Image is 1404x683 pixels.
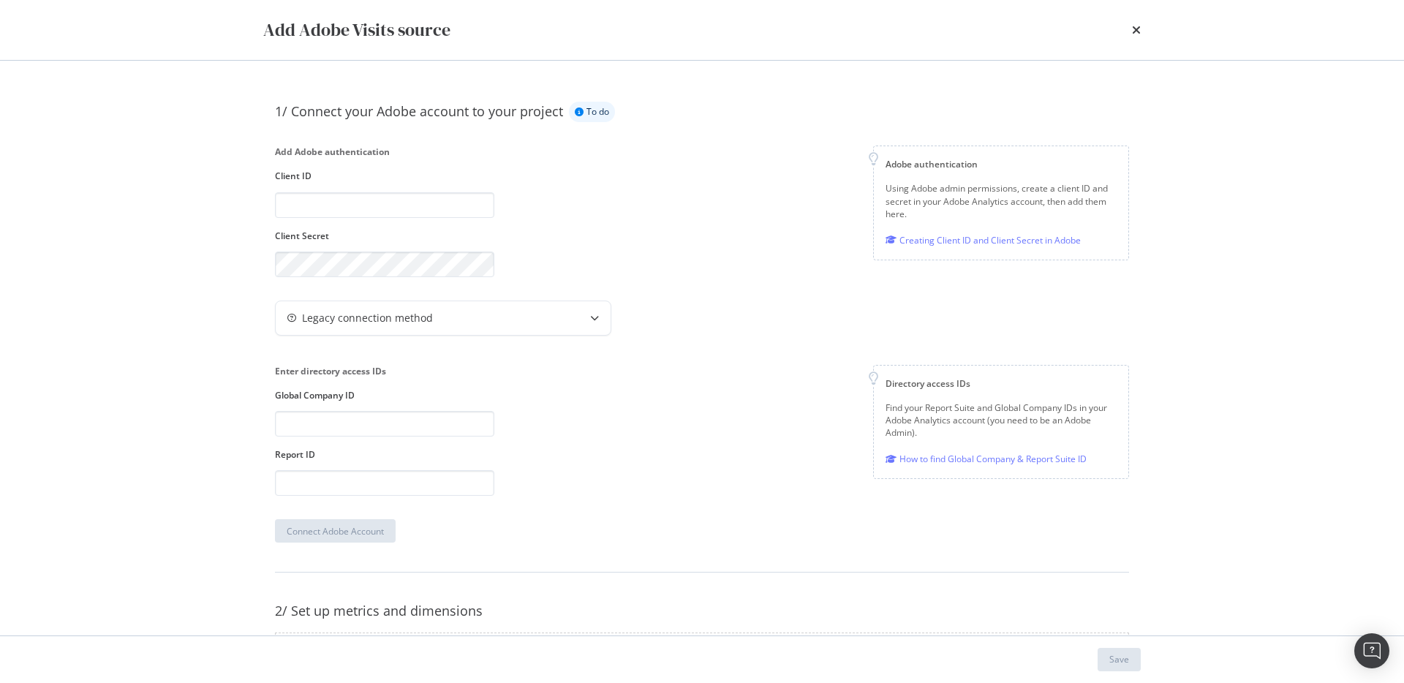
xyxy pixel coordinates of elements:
a: Creating Client ID and Client Secret in Adobe [886,233,1081,248]
div: times [1132,18,1141,42]
div: info label [569,102,615,122]
div: Legacy connection method [302,311,433,325]
div: Save [1109,653,1129,665]
div: Add Adobe Visits source [263,18,450,42]
div: Enter directory access IDs [275,365,494,377]
div: Open Intercom Messenger [1354,633,1389,668]
div: 2/ Set up metrics and dimensions [275,602,1129,621]
div: Connect Adobe Account [287,525,384,537]
div: Add Adobe authentication [275,146,494,158]
div: 1/ Connect your Adobe account to your project [275,102,563,121]
div: Adobe authentication [886,158,1117,170]
button: Save [1098,648,1141,671]
label: Client Secret [275,230,494,242]
a: How to find Global Company & Report Suite ID [886,451,1087,467]
div: Find your Report Suite and Global Company IDs in your Adobe Analytics account (you need to be an ... [886,401,1117,439]
button: Connect Adobe Account [275,519,396,543]
label: Global Company ID [275,389,494,401]
label: Report ID [275,448,494,461]
span: To do [586,107,609,116]
div: Directory access IDs [886,377,1117,390]
div: Using Adobe admin permissions, create a client ID and secret in your Adobe Analytics account, the... [886,182,1117,219]
label: Client ID [275,170,494,182]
